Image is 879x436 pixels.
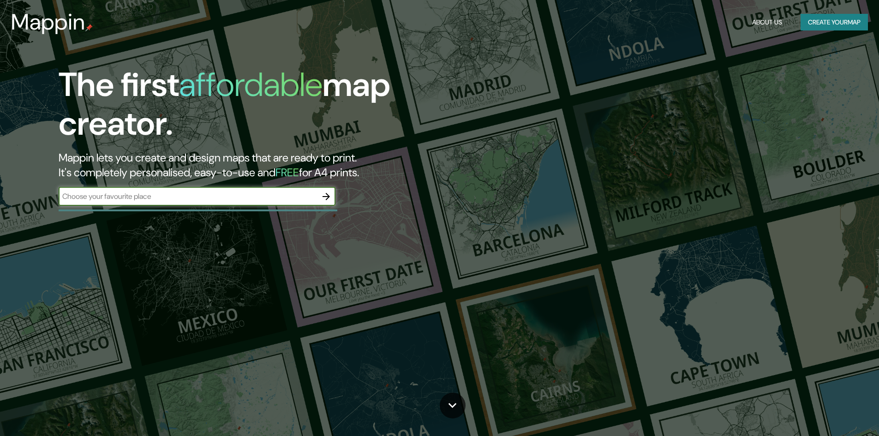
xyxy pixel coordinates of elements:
h3: Mappin [11,9,85,35]
h1: The first map creator. [59,66,498,150]
input: Choose your favourite place [59,191,317,202]
button: About Us [748,14,786,31]
button: Create yourmap [801,14,868,31]
h2: Mappin lets you create and design maps that are ready to print. It's completely personalised, eas... [59,150,498,180]
h1: affordable [179,63,323,106]
img: mappin-pin [85,24,93,31]
h5: FREE [275,165,299,179]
